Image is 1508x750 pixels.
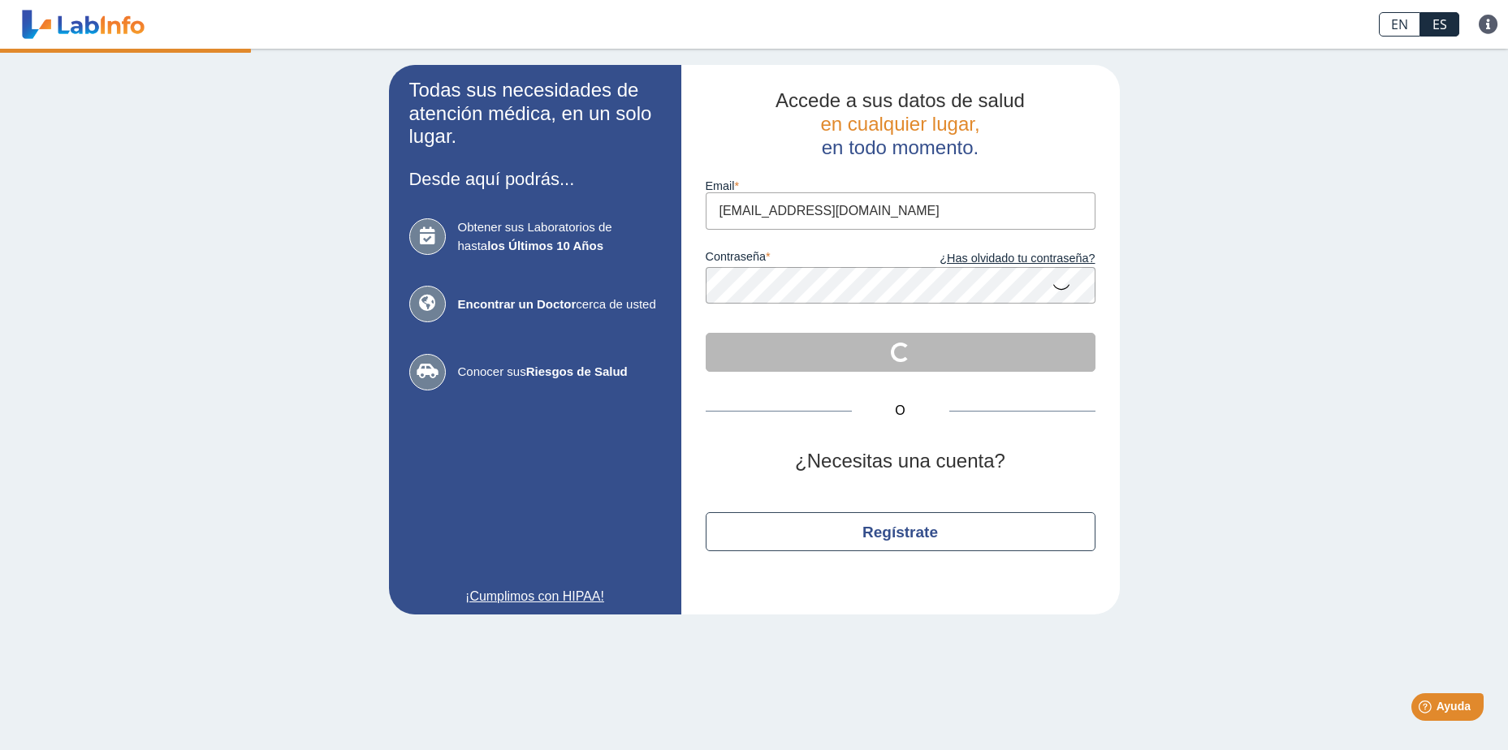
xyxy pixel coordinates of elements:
iframe: Help widget launcher [1363,687,1490,732]
a: ¿Has olvidado tu contraseña? [901,250,1095,268]
span: cerca de usted [458,295,661,314]
span: Accede a sus datos de salud [776,89,1025,111]
h2: ¿Necesitas una cuenta? [706,450,1095,473]
label: email [706,179,1095,192]
button: Regístrate [706,512,1095,551]
b: los Últimos 10 Años [487,239,603,252]
a: ES [1420,12,1459,37]
span: O [852,401,949,420]
b: Riesgos de Salud [526,364,628,378]
span: en todo momento. [822,136,979,158]
a: ¡Cumplimos con HIPAA! [409,587,661,606]
span: Conocer sus [458,363,661,381]
h2: Todas sus necesidades de atención médica, en un solo lugar. [409,79,661,149]
span: en cualquier lugar, [820,113,979,135]
b: Encontrar un Doctor [458,297,577,311]
label: contraseña [706,250,901,268]
span: Obtener sus Laboratorios de hasta [458,218,661,255]
a: EN [1379,12,1420,37]
h3: Desde aquí podrás... [409,169,661,189]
